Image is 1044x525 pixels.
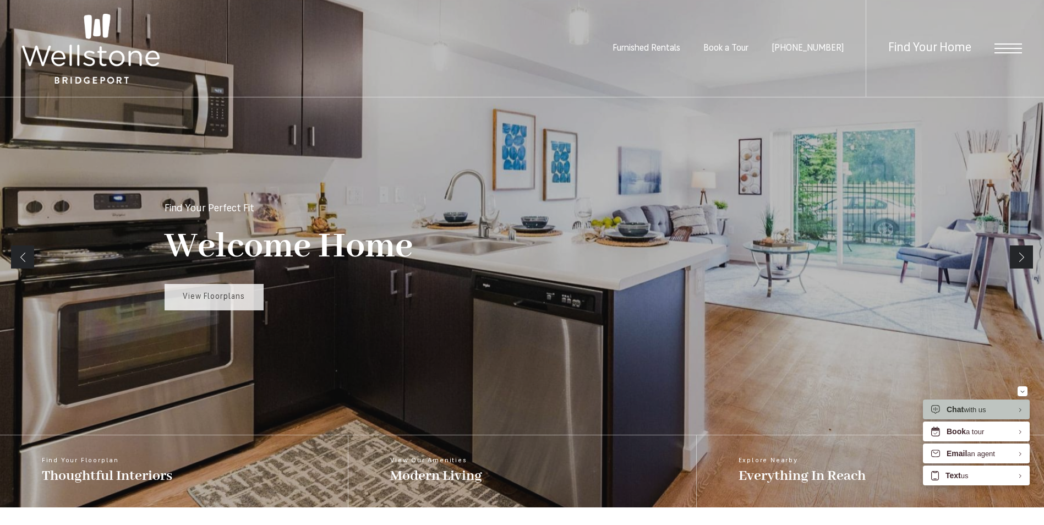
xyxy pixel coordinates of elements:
[390,467,482,485] span: Modern Living
[165,225,413,269] p: Welcome Home
[183,293,245,301] span: View Floorplans
[42,467,172,485] span: Thoughtful Interiors
[703,44,748,53] a: Book a Tour
[1010,245,1033,269] a: Next
[165,284,264,310] a: View Floorplans
[739,457,866,464] span: Explore Nearby
[888,42,971,55] a: Find Your Home
[390,457,482,464] span: View Our Amenities
[739,467,866,485] span: Everything In Reach
[42,457,172,464] span: Find Your Floorplan
[22,14,160,84] img: Wellstone
[348,435,696,507] a: View Our Amenities
[613,44,680,53] a: Furnished Rentals
[772,44,844,53] span: [PHONE_NUMBER]
[165,204,254,214] p: Find Your Perfect Fit
[11,245,34,269] a: Previous
[696,435,1044,507] a: Explore Nearby
[994,43,1022,53] button: Open Menu
[772,44,844,53] a: Call us at (253) 400-3144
